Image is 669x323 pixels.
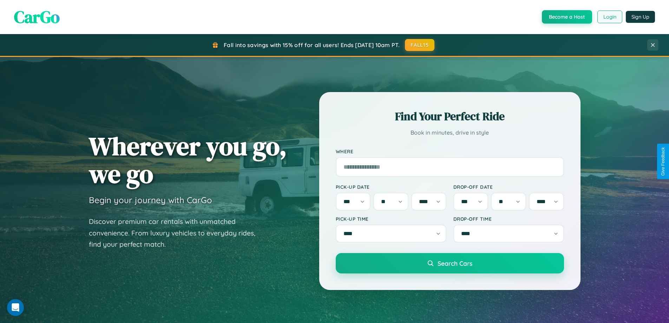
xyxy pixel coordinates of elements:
button: Login [597,11,622,23]
h3: Begin your journey with CarGo [89,195,212,205]
p: Book in minutes, drive in style [336,128,564,138]
button: FALL15 [405,39,434,51]
button: Become a Host [542,10,592,24]
p: Discover premium car rentals with unmatched convenience. From luxury vehicles to everyday rides, ... [89,216,264,250]
div: Give Feedback [661,147,665,176]
button: Search Cars [336,253,564,273]
span: CarGo [14,5,60,28]
button: Sign Up [626,11,655,23]
h2: Find Your Perfect Ride [336,109,564,124]
label: Drop-off Date [453,184,564,190]
label: Pick-up Date [336,184,446,190]
span: Fall into savings with 15% off for all users! Ends [DATE] 10am PT. [224,41,400,49]
h1: Wherever you go, we go [89,132,287,188]
label: Where [336,148,564,154]
div: Open Intercom Messenger [7,299,24,316]
label: Drop-off Time [453,216,564,222]
span: Search Cars [438,259,472,267]
label: Pick-up Time [336,216,446,222]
